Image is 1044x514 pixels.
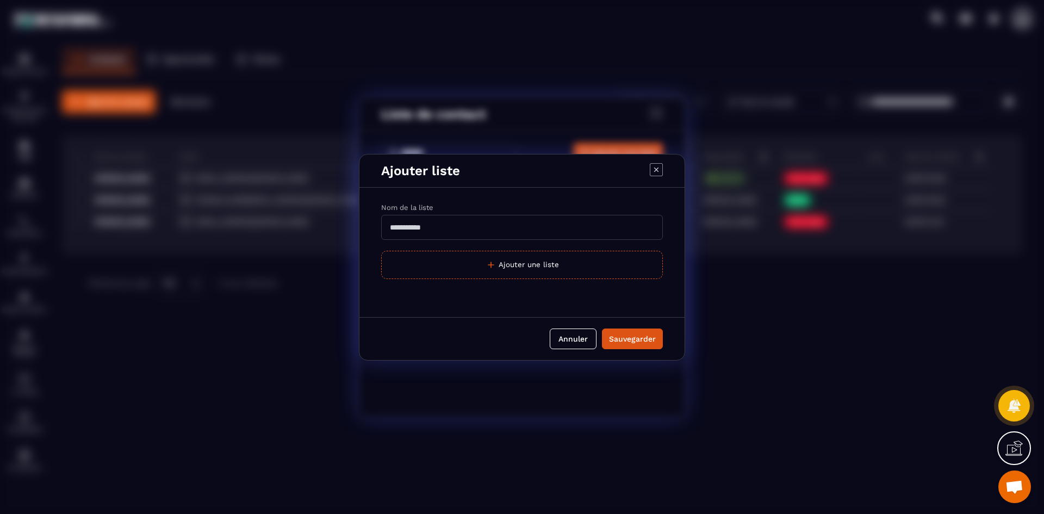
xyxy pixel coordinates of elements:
[381,203,433,212] label: Nom de la liste
[381,251,663,279] button: Ajouter une liste
[609,333,656,344] div: Sauvegarder
[550,329,596,349] button: Annuler
[998,470,1031,503] div: Ouvrir le chat
[602,329,663,349] button: Sauvegarder
[381,163,460,178] p: Ajouter liste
